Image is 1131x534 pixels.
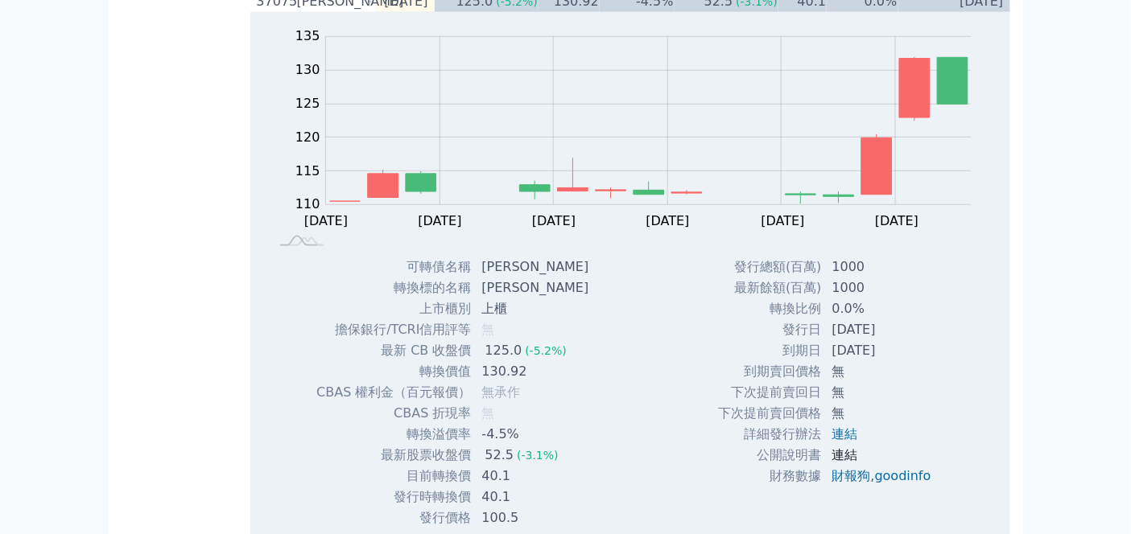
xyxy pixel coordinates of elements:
tspan: [DATE] [762,213,805,228]
td: CBAS 折現率 [316,403,472,424]
td: 無 [823,382,944,403]
td: 轉換標的名稱 [316,277,472,298]
span: 無 [482,405,495,421]
td: 轉換價值 [316,361,472,382]
td: [PERSON_NAME] [473,257,602,277]
td: 1000 [823,257,944,277]
td: 公開說明書 [718,445,823,466]
td: 可轉債名稱 [316,257,472,277]
td: 無 [823,403,944,424]
span: (-3.1%) [517,449,559,462]
td: CBAS 權利金（百元報價） [316,382,472,403]
td: 無 [823,361,944,382]
td: 到期賣回價格 [718,361,823,382]
td: 0.0% [823,298,944,319]
td: [DATE] [823,319,944,340]
td: 到期日 [718,340,823,361]
tspan: [DATE] [304,213,348,228]
g: Chart [287,29,996,228]
a: 財報狗 [832,468,871,483]
tspan: 110 [295,197,320,212]
tspan: 125 [295,96,320,111]
tspan: 115 [295,163,320,179]
td: 轉換溢價率 [316,424,472,445]
tspan: 130 [295,63,320,78]
tspan: 135 [295,29,320,44]
td: [PERSON_NAME] [473,277,602,298]
tspan: [DATE] [875,213,918,228]
td: 財務數據 [718,466,823,487]
tspan: [DATE] [532,213,576,228]
a: 連結 [832,447,858,462]
a: 連結 [832,426,858,442]
td: 130.92 [473,361,602,382]
td: 下次提前賣回價格 [718,403,823,424]
td: 最新股票收盤價 [316,445,472,466]
td: 發行日 [718,319,823,340]
td: 發行總額(百萬) [718,257,823,277]
td: 擔保銀行/TCRI信用評等 [316,319,472,340]
span: 無 [482,322,495,337]
div: 125.0 [482,341,526,360]
td: 100.5 [473,507,602,528]
td: 詳細發行辦法 [718,424,823,445]
span: 無承作 [482,384,521,400]
td: [DATE] [823,340,944,361]
span: (-5.2%) [525,344,567,357]
a: goodinfo [875,468,931,483]
td: 發行時轉換價 [316,487,472,507]
td: 40.1 [473,466,602,487]
tspan: [DATE] [419,213,462,228]
td: 上櫃 [473,298,602,319]
td: 最新餘額(百萬) [718,277,823,298]
td: 1000 [823,277,944,298]
div: 52.5 [482,446,518,465]
td: 上市櫃別 [316,298,472,319]
g: Series [330,57,968,203]
td: , [823,466,944,487]
td: 目前轉換價 [316,466,472,487]
td: 40.1 [473,487,602,507]
tspan: 120 [295,129,320,145]
td: 最新 CB 收盤價 [316,340,472,361]
tspan: [DATE] [646,213,690,228]
td: -4.5% [473,424,602,445]
td: 轉換比例 [718,298,823,319]
td: 發行價格 [316,507,472,528]
td: 下次提前賣回日 [718,382,823,403]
